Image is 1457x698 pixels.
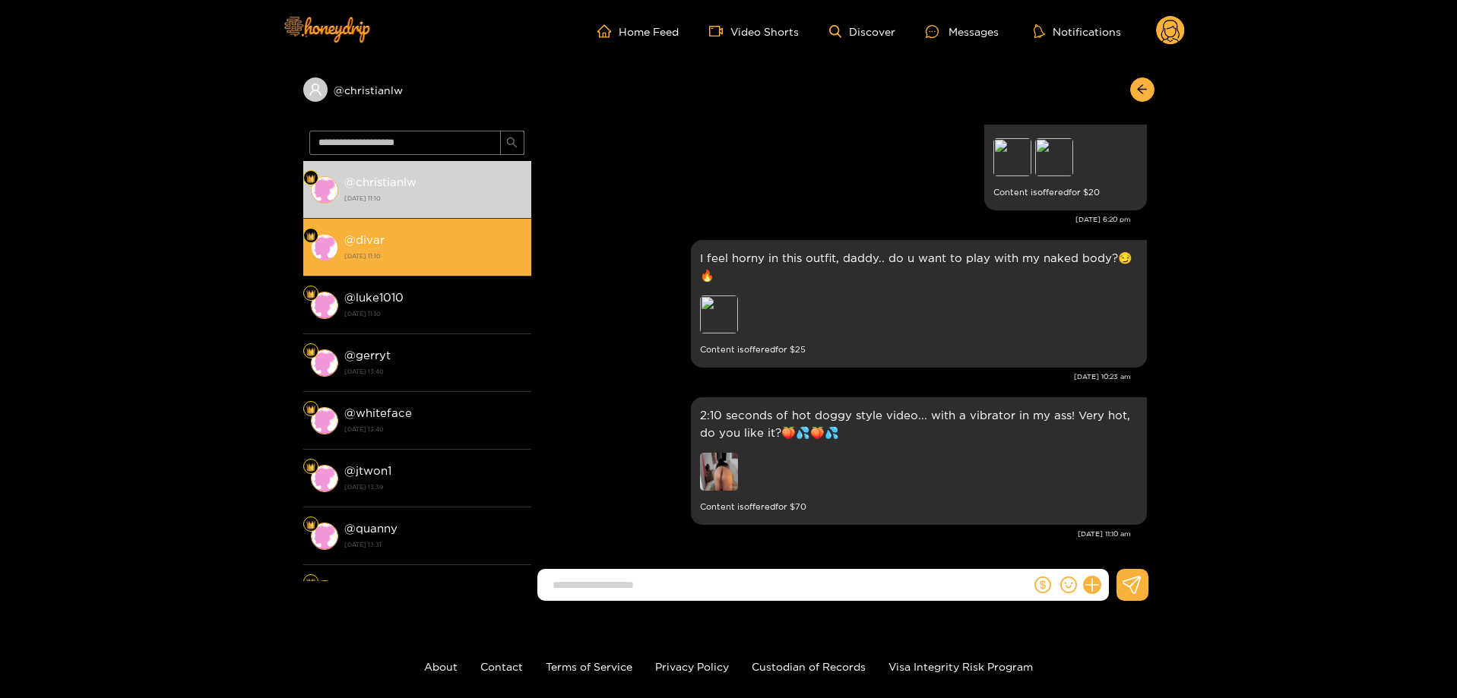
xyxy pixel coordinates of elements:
strong: @ divar [344,233,385,246]
div: Sep. 18, 10:23 am [691,240,1147,368]
img: Fan Level [306,578,315,587]
div: Sep. 17, 6:20 pm [984,100,1147,210]
div: [DATE] 6:20 pm [539,214,1131,225]
div: Messages [926,23,999,40]
strong: [DATE] 11:10 [344,191,524,205]
strong: [DATE] 13:39 [344,480,524,494]
img: conversation [311,176,338,204]
strong: @ popcornplayer08 [344,580,455,592]
img: Fan Level [306,347,315,356]
strong: @ quanny [344,522,398,535]
img: Fan Level [306,232,315,241]
button: Notifications [1029,24,1126,39]
span: arrow-left [1136,84,1148,96]
a: About [424,661,458,672]
strong: @ jtwon1 [344,464,391,477]
img: Fan Level [306,289,315,298]
img: conversation [311,523,338,550]
span: dollar [1034,576,1051,593]
strong: [DATE] 13:40 [344,422,524,436]
a: Home Feed [597,24,679,38]
strong: [DATE] 13:31 [344,538,524,551]
a: Privacy Policy [655,661,729,672]
button: dollar [1031,573,1054,596]
strong: @ christianlw [344,175,417,188]
strong: @ whiteface [344,406,412,419]
small: Content is offered for $ 20 [993,184,1138,201]
span: search [506,137,518,150]
strong: [DATE] 11:10 [344,249,524,263]
img: Fan Level [306,520,315,529]
span: user [309,83,322,96]
p: 2:10 seconds of hot doggy style video... with a vibrator in my ass! Very hot, do you like it?🍑💦🍑💦 [700,406,1138,441]
span: video-camera [709,24,730,38]
img: conversation [311,407,338,434]
img: conversation [311,580,338,608]
small: Content is offered for $ 70 [700,498,1138,516]
strong: @ luke1010 [344,291,404,304]
img: preview [700,453,738,491]
button: search [500,131,524,155]
span: home [597,24,619,38]
img: conversation [311,349,338,377]
div: @christianlw [303,77,531,102]
strong: [DATE] 11:10 [344,307,524,321]
div: [DATE] 10:23 am [539,371,1131,382]
img: Fan Level [306,405,315,414]
img: conversation [311,465,338,492]
img: Fan Level [306,174,315,183]
strong: @ gerryt [344,349,391,362]
img: Fan Level [306,463,315,472]
span: smile [1060,576,1077,593]
a: Terms of Service [546,661,632,672]
div: [DATE] 11:10 am [539,529,1131,539]
a: Video Shorts [709,24,799,38]
div: Sep. 19, 11:10 am [691,397,1147,525]
img: conversation [311,292,338,319]
p: I feel horny in this outfit, daddy.. do u want to play with my naked body?😏🔥 [700,249,1138,284]
small: Content is offered for $ 25 [700,341,1138,358]
a: Contact [480,661,523,672]
a: Custodian of Records [752,661,866,672]
button: arrow-left [1130,77,1155,102]
img: conversation [311,234,338,261]
a: Discover [829,25,895,38]
strong: [DATE] 13:40 [344,365,524,378]
a: Visa Integrity Risk Program [888,661,1033,672]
